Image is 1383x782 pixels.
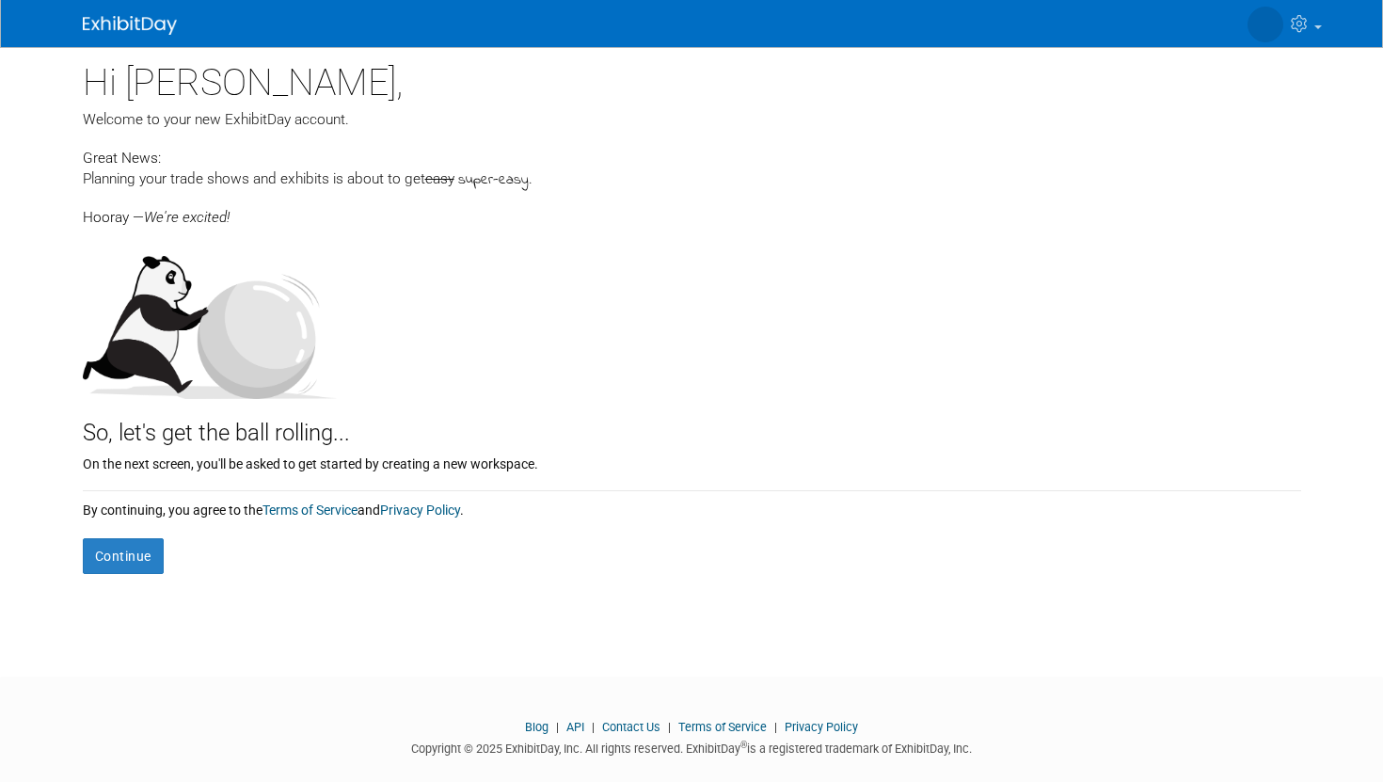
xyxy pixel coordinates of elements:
[602,720,660,734] a: Contact Us
[144,209,230,226] span: We're excited!
[425,170,454,187] span: easy
[83,191,1301,228] div: Hooray —
[551,720,564,734] span: |
[83,109,1301,130] div: Welcome to your new ExhibitDay account.
[740,740,747,750] sup: ®
[380,503,460,518] a: Privacy Policy
[83,47,1301,109] div: Hi [PERSON_NAME],
[770,720,782,734] span: |
[83,147,1301,168] div: Great News:
[83,399,1301,450] div: So, let's get the ball rolling...
[587,720,599,734] span: |
[663,720,676,734] span: |
[458,169,529,191] span: super-easy
[785,720,858,734] a: Privacy Policy
[83,538,164,574] button: Continue
[83,450,1301,473] div: On the next screen, you'll be asked to get started by creating a new workspace.
[83,491,1301,519] div: By continuing, you agree to the and .
[525,720,548,734] a: Blog
[566,720,584,734] a: API
[83,16,177,35] img: ExhibitDay
[262,503,358,518] a: Terms of Service
[1248,7,1283,42] img: Emma McAneny
[678,720,767,734] a: Terms of Service
[83,168,1301,191] div: Planning your trade shows and exhibits is about to get .
[83,237,337,399] img: Let's get the ball rolling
